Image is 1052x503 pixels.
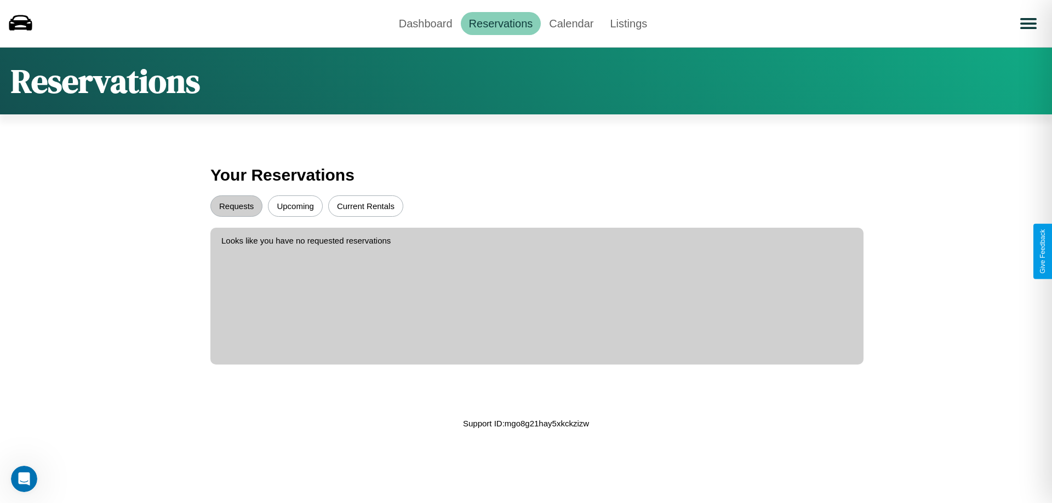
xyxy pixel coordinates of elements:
[210,195,262,217] button: Requests
[1039,229,1047,274] div: Give Feedback
[461,12,541,35] a: Reservations
[221,233,853,248] p: Looks like you have no requested reservations
[328,195,403,217] button: Current Rentals
[1013,8,1044,39] button: Open menu
[210,160,842,190] h3: Your Reservations
[11,466,37,492] iframe: Intercom live chat
[602,12,655,35] a: Listings
[541,12,602,35] a: Calendar
[463,416,589,431] p: Support ID: mgo8g21hay5xkckzizw
[391,12,461,35] a: Dashboard
[268,195,323,217] button: Upcoming
[11,59,200,103] h1: Reservations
